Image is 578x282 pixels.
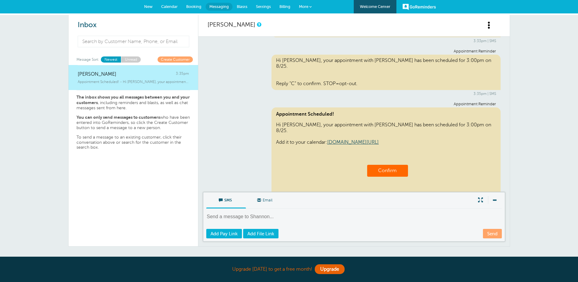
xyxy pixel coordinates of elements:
div: Hi [PERSON_NAME], your appointment with [PERSON_NAME] has been scheduled for 3:00pm on 8/25. Repl... [271,55,501,90]
span: Blasts [237,4,247,9]
a: Messaging [206,3,232,11]
a: Upgrade [315,264,345,274]
input: Search by Customer Name, Phone, or Email [78,36,190,47]
strong: The inbox shows you all messages between you and your customers [76,95,190,105]
h2: Inbox [78,21,189,30]
a: Newest [101,56,121,62]
span: Billing [279,4,290,9]
span: More [299,4,308,9]
span: 3:35pm [176,71,189,77]
span: SMS [211,192,241,207]
span: Add Pay Link [211,231,238,236]
span: Add File Link [247,231,274,236]
span: Settings [256,4,271,9]
a: Create Customer [158,56,193,62]
span: Appointment Scheduled! [276,111,496,117]
a: [DOMAIN_NAME][URL] [327,139,379,145]
span: Booking [186,4,201,9]
a: Add Pay Link [206,229,242,238]
a: [PERSON_NAME] 3:35pm Appointment Scheduled! - Hi [PERSON_NAME], your appointment with [PERSON_NAM... [69,65,198,90]
a: Unread [121,56,141,62]
span: Appointment Scheduled! - Hi [PERSON_NAME], your appointment with [PERSON_NAME] has been scheduled... [78,80,189,84]
span: [PERSON_NAME] [78,71,116,77]
a: [PERSON_NAME] [207,21,255,28]
div: 3:35pm | SMS [212,92,496,96]
p: To send a message to an existing customer, click their conversation above or search for the custo... [76,135,190,150]
a: Confirm [378,168,397,173]
div: 3:33pm | SMS [212,39,496,43]
div: Hi [PERSON_NAME], your appointment with [PERSON_NAME] has been scheduled for 3:00pm on 8/25. Add ... [271,107,501,197]
strong: You can only send messages to customers [76,115,160,120]
a: Add File Link [243,229,278,238]
span: Message Sort: [76,56,99,62]
div: Appointment Reminder [212,49,496,54]
span: Messaging [209,4,229,9]
a: Send [483,229,502,238]
div: Upgrade [DATE] to get a free month! [137,263,441,276]
p: who have been entered into GoReminders, so click the Create Customer button to send a message to ... [76,115,190,130]
span: New [144,4,153,9]
span: Calendar [161,4,178,9]
span: Email [250,192,281,207]
div: Appointment Reminder [212,102,496,107]
p: , including reminders and blasts, as well as chat messages sent from here. [76,95,190,110]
